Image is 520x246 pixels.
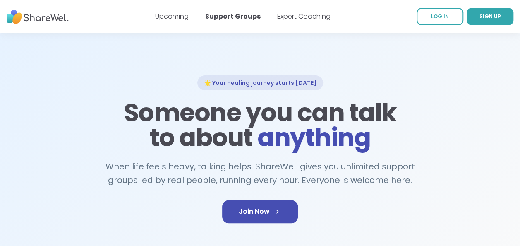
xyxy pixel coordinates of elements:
a: LOG IN [417,8,463,25]
span: SIGN UP [479,13,501,20]
h1: Someone you can talk to about [121,100,399,150]
div: 🌟 Your healing journey starts [DATE] [197,75,323,90]
h2: When life feels heavy, talking helps. ShareWell gives you unlimited support groups led by real pe... [101,160,419,187]
a: Join Now [222,200,298,223]
a: Upcoming [155,12,189,21]
a: Expert Coaching [277,12,331,21]
img: ShareWell Nav Logo [7,5,69,28]
a: SIGN UP [467,8,513,25]
span: Join Now [239,207,281,217]
span: anything [257,120,370,155]
span: LOG IN [431,13,449,20]
a: Support Groups [205,12,261,21]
